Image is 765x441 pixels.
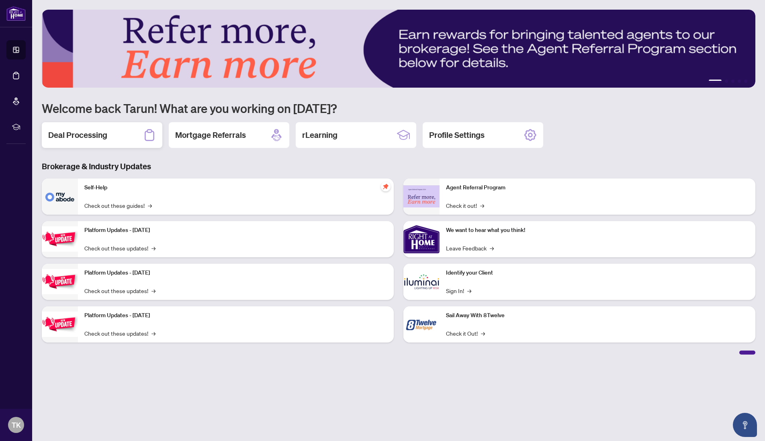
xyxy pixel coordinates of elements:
button: 5 [744,80,747,83]
p: Agent Referral Program [446,183,749,192]
img: Platform Updates - June 23, 2025 [42,312,78,337]
p: We want to hear what you think! [446,226,749,235]
span: TK [12,419,21,431]
button: 1 [709,80,722,83]
p: Platform Updates - [DATE] [84,226,387,235]
a: Check it out!→ [446,201,484,210]
img: Platform Updates - July 8, 2025 [42,269,78,294]
span: → [481,329,485,338]
span: → [151,329,155,338]
h2: Mortgage Referrals [175,129,246,141]
button: Open asap [733,413,757,437]
a: Check out these updates!→ [84,329,155,338]
img: Identify your Client [403,264,440,300]
span: → [151,244,155,252]
a: Check out these updates!→ [84,244,155,252]
span: pushpin [381,182,391,191]
p: Platform Updates - [DATE] [84,311,387,320]
img: Agent Referral Program [403,185,440,207]
img: Slide 0 [42,10,755,88]
h1: Welcome back Tarun! What are you working on [DATE]? [42,101,755,116]
p: Platform Updates - [DATE] [84,269,387,277]
span: → [480,201,484,210]
img: logo [6,6,26,21]
h2: rLearning [302,129,337,141]
img: We want to hear what you think! [403,221,440,257]
span: → [151,286,155,295]
p: Sail Away With 8Twelve [446,311,749,320]
a: Leave Feedback→ [446,244,494,252]
span: → [148,201,152,210]
button: 3 [731,80,734,83]
a: Sign In!→ [446,286,471,295]
h2: Profile Settings [429,129,485,141]
img: Platform Updates - July 21, 2025 [42,226,78,252]
a: Check out these updates!→ [84,286,155,295]
a: Check out these guides!→ [84,201,152,210]
h2: Deal Processing [48,129,107,141]
p: Identify your Client [446,269,749,277]
img: Sail Away With 8Twelve [403,306,440,343]
p: Self-Help [84,183,387,192]
h3: Brokerage & Industry Updates [42,161,755,172]
img: Self-Help [42,178,78,215]
span: → [490,244,494,252]
button: 2 [725,80,728,83]
span: → [467,286,471,295]
a: Check it Out!→ [446,329,485,338]
button: 4 [738,80,741,83]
